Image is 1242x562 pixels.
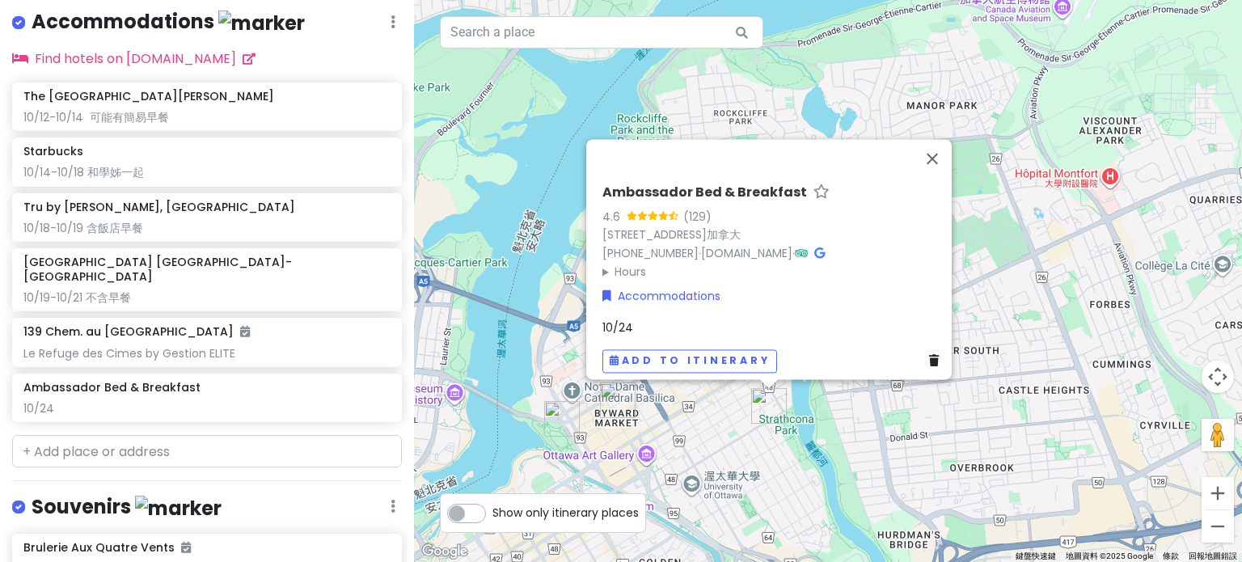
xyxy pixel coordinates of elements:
a: Find hotels on [DOMAIN_NAME] [12,49,256,68]
h6: The [GEOGRAPHIC_DATA][PERSON_NAME] [23,89,274,104]
i: Added to itinerary [240,326,250,337]
h6: Brulerie Aux Quatre Vents [23,540,191,555]
a: 回報地圖錯誤 [1189,551,1237,560]
input: + Add place or address [12,435,402,467]
img: Google [418,541,471,562]
div: 10/14-10/18 和學姊一起 [23,165,390,180]
h6: [GEOGRAPHIC_DATA] [GEOGRAPHIC_DATA]-[GEOGRAPHIC_DATA] [23,255,390,284]
span: 10/24 [602,319,633,336]
div: 10/12-10/14 可能有簡易早餐 [23,110,390,125]
h6: Ambassador Bed & Breakfast [23,380,201,395]
a: [PHONE_NUMBER] [602,245,699,261]
h4: Souvenirs [32,494,222,521]
img: marker [218,11,305,36]
div: ByWard Market [600,382,636,418]
div: 4.6 [602,208,627,226]
h6: 139 Chem. au [GEOGRAPHIC_DATA] [23,324,250,339]
a: 條款 (在新分頁中開啟) [1163,551,1179,560]
div: 10/19-10/21 不含早餐 [23,290,390,305]
a: Star place [813,184,830,201]
button: 鍵盤快速鍵 [1016,551,1056,562]
div: 10/24 [23,401,390,416]
div: (129) [683,208,712,226]
a: [STREET_ADDRESS]加拿大 [602,226,741,243]
i: Added to itinerary [181,542,191,553]
button: 縮小 [1202,510,1234,543]
button: 放大 [1202,477,1234,509]
h6: Starbucks [23,144,83,158]
a: 在 Google 地圖上開啟這個區域 (開啟新視窗) [418,541,471,562]
i: Tripadvisor [795,247,808,259]
a: Delete place [929,352,945,370]
h6: Tru by [PERSON_NAME], [GEOGRAPHIC_DATA] [23,200,295,214]
button: Add to itinerary [602,349,777,373]
input: Search a place [440,16,763,49]
span: 地圖資料 ©2025 Google [1066,551,1153,560]
h6: Ambassador Bed & Breakfast [602,184,807,201]
a: [DOMAIN_NAME] [701,245,792,261]
span: Show only itinerary places [492,504,639,522]
div: Le Refuge des Cimes by Gestion ELITE [23,346,390,361]
div: 10/18-10/19 含飯店早餐 [23,221,390,235]
a: Accommodations [602,287,720,305]
img: marker [135,496,222,521]
summary: Hours [602,263,945,281]
div: · · [602,184,945,281]
button: 關閉 [913,139,952,178]
div: Ambassador Bed & Breakfast [751,388,787,424]
div: Major's Hill Park [544,401,580,437]
button: 地圖攝影機控制項 [1202,361,1234,393]
button: 將衣夾人拖曳到地圖上，就能開啟街景服務 [1202,419,1234,451]
i: Google Maps [814,247,825,259]
h4: Accommodations [32,9,305,36]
